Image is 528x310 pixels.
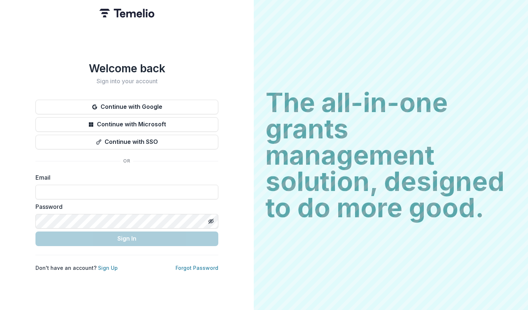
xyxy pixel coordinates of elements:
[35,62,218,75] h1: Welcome back
[98,265,118,271] a: Sign Up
[35,202,214,211] label: Password
[35,231,218,246] button: Sign In
[99,9,154,18] img: Temelio
[35,78,218,85] h2: Sign into your account
[35,100,218,114] button: Continue with Google
[205,215,217,227] button: Toggle password visibility
[35,264,118,272] p: Don't have an account?
[35,173,214,182] label: Email
[176,265,218,271] a: Forgot Password
[35,135,218,149] button: Continue with SSO
[35,117,218,132] button: Continue with Microsoft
